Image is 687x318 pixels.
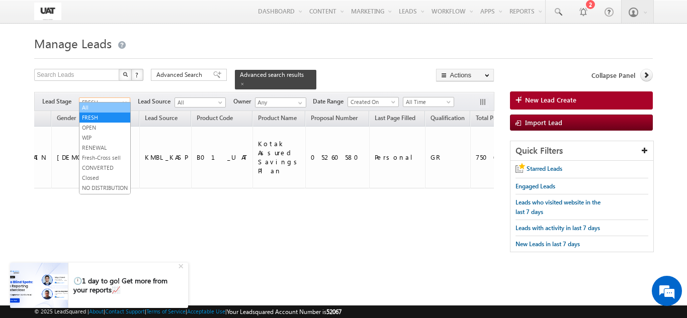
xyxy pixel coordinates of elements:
[175,98,223,107] span: All
[73,276,177,294] div: 🕛1 day to go! Get more from your reports📈
[79,98,127,107] span: FRESH
[403,97,451,107] span: All Time
[197,114,233,122] span: Product Code
[79,97,130,108] a: FRESH
[165,5,189,29] div: Minimize live chat window
[516,198,600,216] span: Leads who visited website in the last 7 days
[79,143,130,152] a: RENEWAL
[311,114,358,122] span: Proposal Number
[227,308,341,315] span: Your Leadsquared Account Number is
[510,141,653,161] div: Quick Filters
[175,97,226,108] a: All
[187,308,225,314] a: Acceptable Use
[34,307,341,316] span: © 2025 LeadSquared | | | | |
[10,263,68,308] img: pictures
[137,247,183,260] em: Start Chat
[258,139,301,175] div: Kotak Assured Savings Plan
[348,97,396,107] span: Created On
[42,97,79,106] span: Lead Stage
[525,95,576,104] span: New Lead Create
[326,308,341,315] span: 52067
[525,118,562,127] span: Import Lead
[176,259,188,271] div: +
[192,113,238,126] a: Product Code
[370,113,420,126] a: Last Page Filled
[145,114,178,122] span: Lead Source
[233,97,255,106] span: Owner
[156,70,205,79] span: Advanced Search
[34,3,61,20] img: Custom Logo
[527,165,562,172] span: Starred Leads
[57,153,135,162] div: [DEMOGRAPHIC_DATA]
[436,69,494,81] button: Actions
[79,103,130,112] a: All
[516,182,555,190] span: Engaged Leads
[146,308,186,314] a: Terms of Service
[79,153,130,162] a: Fresh-Cross sell
[131,69,143,81] button: ?
[79,193,130,202] a: Refund
[516,224,600,232] span: Leads with activity in last 7 days
[375,153,420,162] div: Personal
[255,97,306,108] input: Type to Search
[79,133,130,142] a: WIP
[375,114,415,122] span: Last Page Filled
[105,308,145,314] a: Contact Support
[348,97,399,107] a: Created On
[306,113,363,126] a: Proposal Number
[140,113,183,126] a: Lead Source
[123,72,128,77] img: Search
[79,163,130,172] a: CONVERTED
[17,53,42,66] img: d_60004797649_company_0_60004797649
[79,113,130,122] a: FRESH
[13,93,184,238] textarea: Type your message and hit 'Enter'
[253,113,302,126] a: Product Name
[403,97,454,107] a: All Time
[79,123,130,132] a: OPEN
[431,114,465,122] span: Qualification
[89,308,104,314] a: About
[52,113,81,126] a: Gender
[476,153,516,162] div: 75000
[197,153,248,162] div: B01_UAT
[476,114,514,122] span: Total Premium
[79,173,130,182] a: Closed
[591,71,635,80] span: Collapse Panel
[313,97,348,106] span: Date Range
[57,114,76,122] span: Gender
[431,153,466,162] div: GR
[138,97,175,106] span: Lead Source
[425,113,470,126] a: Qualification
[510,91,653,110] a: New Lead Create
[293,98,305,108] a: Show All Items
[34,35,112,51] span: Manage Leads
[79,102,131,194] ul: FRESH
[516,240,580,248] span: New Leads in last 7 days
[311,153,365,162] div: 05260580
[145,153,187,162] div: KMBL_KASP
[240,71,304,78] span: Advanced search results
[52,53,169,66] div: Chat with us now
[79,183,130,192] a: NO DISTRIBUTION
[135,70,140,79] span: ?
[471,113,520,126] a: Total Premium
[258,114,297,122] span: Product Name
